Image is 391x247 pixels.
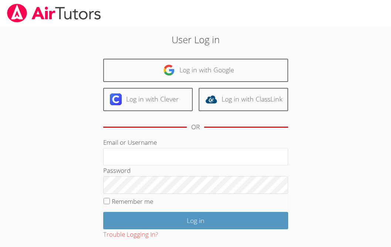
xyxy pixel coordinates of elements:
[103,166,131,175] label: Password
[103,229,158,240] button: Trouble Logging In?
[103,212,288,229] input: Log in
[199,88,288,111] a: Log in with ClassLink
[103,88,193,111] a: Log in with Clever
[112,197,153,206] label: Remember me
[191,122,200,133] div: OR
[6,4,102,23] img: airtutors_banner-c4298cdbf04f3fff15de1276eac7730deb9818008684d7c2e4769d2f7ddbe033.png
[110,93,122,105] img: clever-logo-6eab21bc6e7a338710f1a6ff85c0baf02591cd810cc4098c63d3a4b26e2feb20.svg
[103,59,288,82] a: Log in with Google
[55,32,336,47] h2: User Log in
[205,93,217,105] img: classlink-logo-d6bb404cc1216ec64c9a2012d9dc4662098be43eaf13dc465df04b49fa7ab582.svg
[103,138,157,147] label: Email or Username
[163,64,175,76] img: google-logo-50288ca7cdecda66e5e0955fdab243c47b7ad437acaf1139b6f446037453330a.svg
